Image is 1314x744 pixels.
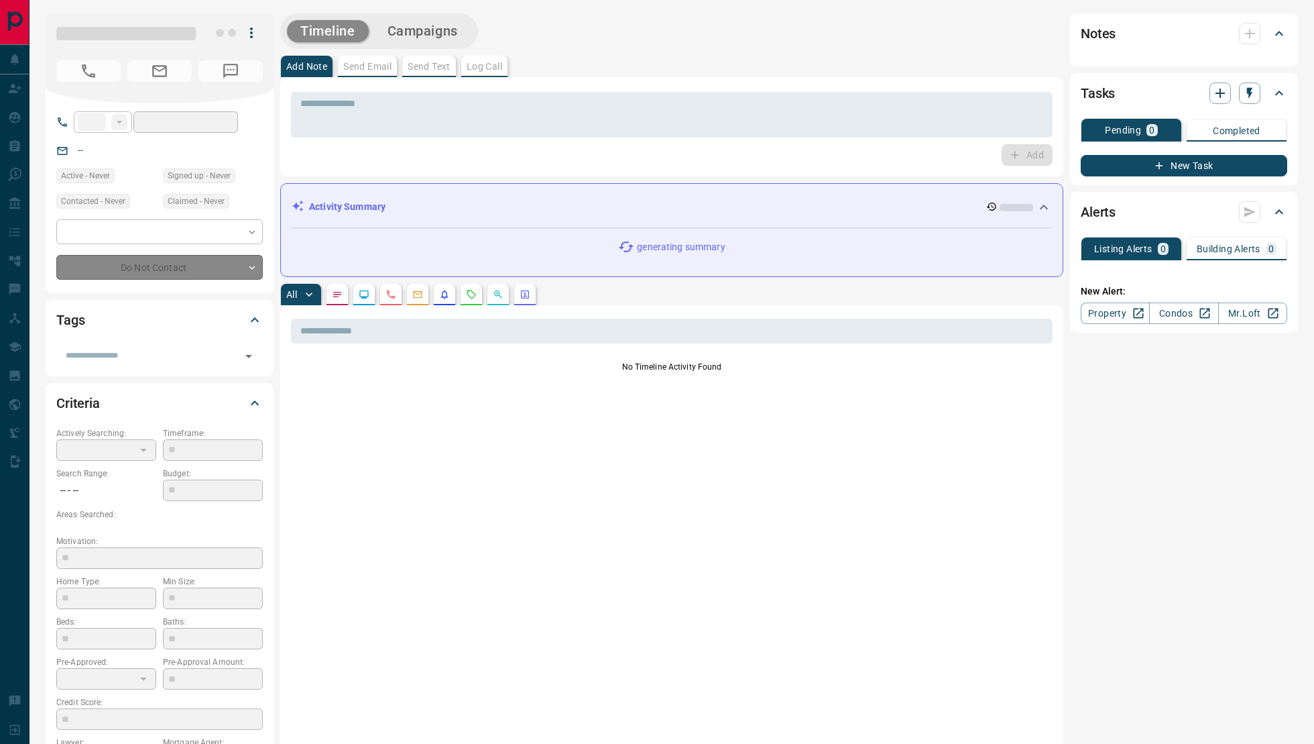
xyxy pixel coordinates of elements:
p: generating summary [637,240,725,254]
span: Signed up - Never [168,169,231,182]
p: Pending [1105,125,1141,135]
p: Beds: [56,616,156,628]
p: Baths: [163,616,263,628]
p: 0 [1160,244,1166,254]
h2: Criteria [56,392,100,414]
a: Property [1081,303,1150,324]
div: Tags [56,304,263,336]
svg: Calls [385,289,396,300]
p: Pre-Approval Amount: [163,656,263,668]
p: New Alert: [1081,284,1287,299]
div: Notes [1081,17,1287,50]
button: Timeline [287,20,369,42]
p: Timeframe: [163,427,263,439]
p: Credit Score: [56,696,263,708]
button: New Task [1081,155,1287,176]
span: No Number [198,60,263,82]
div: Tasks [1081,77,1287,109]
svg: Listing Alerts [439,289,450,300]
p: Add Note [286,62,327,71]
svg: Agent Actions [520,289,530,300]
svg: Opportunities [493,289,503,300]
div: Alerts [1081,196,1287,228]
a: Mr.Loft [1218,303,1287,324]
p: Actively Searching: [56,427,156,439]
p: Pre-Approved: [56,656,156,668]
h2: Tags [56,309,84,331]
p: No Timeline Activity Found [291,361,1053,373]
h2: Notes [1081,23,1116,44]
p: All [286,290,297,299]
a: -- [78,145,83,156]
button: Open [239,347,258,366]
svg: Notes [332,289,343,300]
a: Condos [1149,303,1218,324]
p: 0 [1149,125,1154,135]
p: Listing Alerts [1094,244,1152,254]
p: Areas Searched: [56,509,263,521]
p: Search Range: [56,468,156,480]
span: Claimed - Never [168,195,225,208]
h2: Alerts [1081,201,1116,223]
span: Contacted - Never [61,195,125,208]
p: Motivation: [56,535,263,547]
span: Active - Never [61,169,110,182]
div: Criteria [56,387,263,419]
p: Budget: [163,468,263,480]
p: -- - -- [56,480,156,502]
span: No Number [56,60,121,82]
div: Do Not Contact [56,255,263,280]
svg: Requests [466,289,477,300]
span: No Email [127,60,192,82]
p: Min Size: [163,576,263,588]
div: Activity Summary [292,195,1052,219]
svg: Emails [412,289,423,300]
button: Campaigns [374,20,471,42]
p: 0 [1268,244,1274,254]
p: Completed [1213,126,1260,136]
p: Home Type: [56,576,156,588]
p: Activity Summary [309,200,385,214]
h2: Tasks [1081,83,1115,104]
svg: Lead Browsing Activity [359,289,369,300]
p: Building Alerts [1197,244,1260,254]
